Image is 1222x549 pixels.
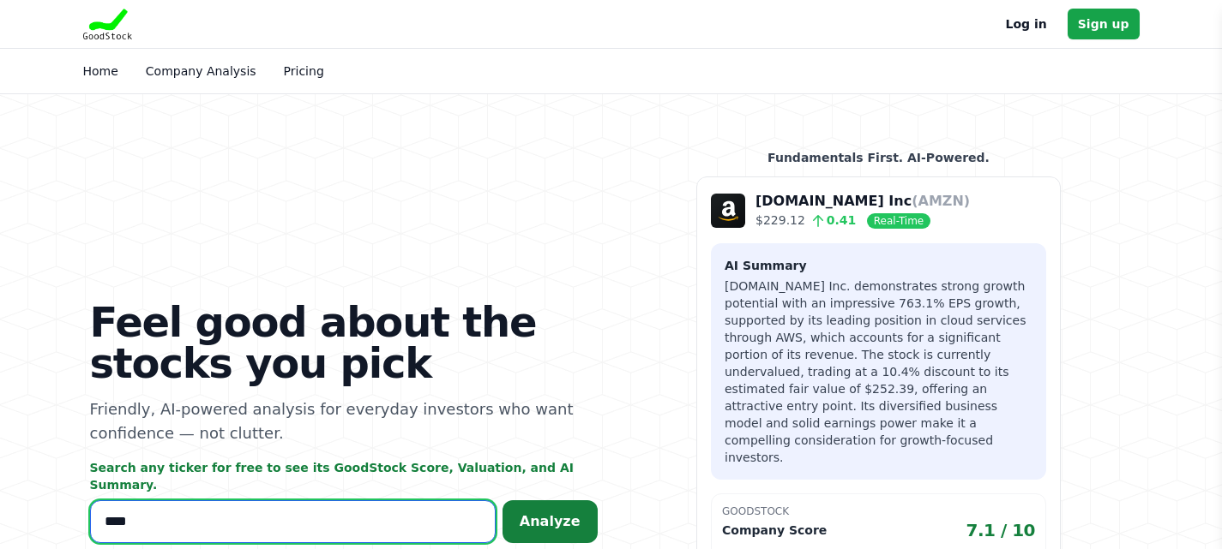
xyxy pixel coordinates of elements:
[755,191,970,212] p: [DOMAIN_NAME] Inc
[966,518,1036,542] span: 7.1 / 10
[912,193,970,209] span: (AMZN)
[1068,9,1140,39] a: Sign up
[722,504,1035,518] p: GoodStock
[146,64,256,78] a: Company Analysis
[520,513,581,529] span: Analyze
[725,277,1032,466] p: [DOMAIN_NAME] Inc. demonstrates strong growth potential with an impressive 763.1% EPS growth, sup...
[1006,14,1047,34] a: Log in
[805,213,856,227] span: 0.41
[725,257,1032,274] h3: AI Summary
[755,212,970,230] p: $229.12
[83,64,118,78] a: Home
[711,194,745,228] img: Company Logo
[90,397,598,445] p: Friendly, AI-powered analysis for everyday investors who want confidence — not clutter.
[90,459,598,493] p: Search any ticker for free to see its GoodStock Score, Valuation, and AI Summary.
[722,522,827,539] p: Company Score
[503,500,598,543] button: Analyze
[867,213,930,229] span: Real-Time
[284,64,324,78] a: Pricing
[83,9,133,39] img: Goodstock Logo
[90,301,598,384] h1: Feel good about the stocks you pick
[696,149,1061,166] p: Fundamentals First. AI-Powered.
